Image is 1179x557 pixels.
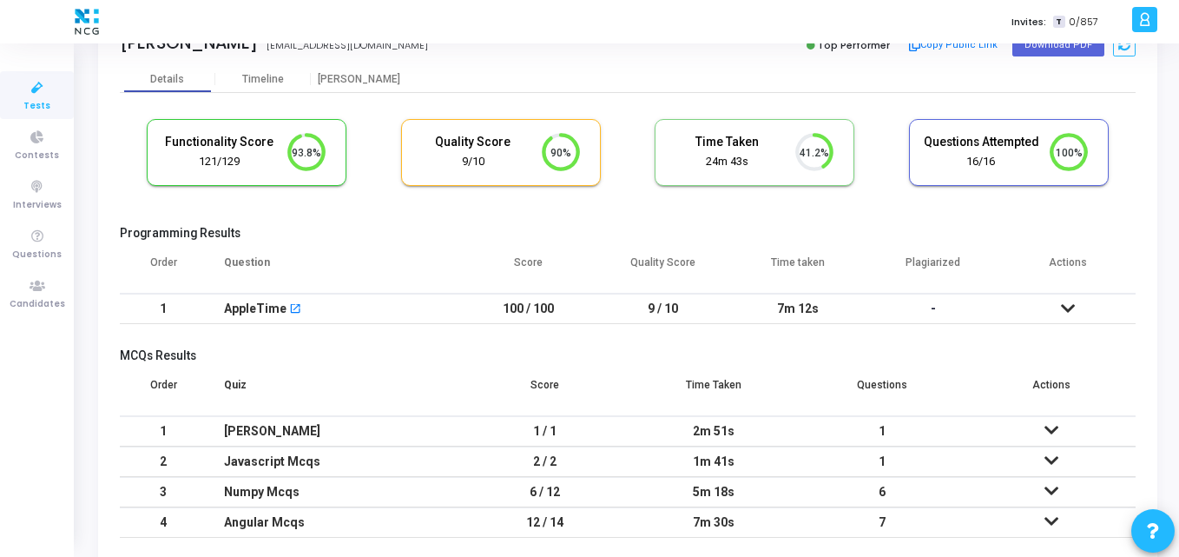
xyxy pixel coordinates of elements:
[23,99,50,114] span: Tests
[242,73,284,86] div: Timeline
[15,149,59,163] span: Contests
[289,304,301,316] mat-icon: open_in_new
[669,154,785,170] div: 24m 43s
[224,478,444,507] div: Numpy Mcqs
[120,348,1136,363] h5: MCQs Results
[904,32,1004,58] button: Copy Public Link
[207,245,461,294] th: Question
[150,73,184,86] div: Details
[120,507,207,538] td: 4
[415,154,531,170] div: 9/10
[311,73,406,86] div: [PERSON_NAME]
[798,477,966,507] td: 6
[629,368,798,416] th: Time Taken
[120,245,207,294] th: Order
[461,477,629,507] td: 6 / 12
[798,507,966,538] td: 7
[798,368,966,416] th: Questions
[120,226,1136,241] h5: Programming Results
[669,135,785,149] h5: Time Taken
[923,135,1039,149] h5: Questions Attempted
[120,416,207,447] td: 1
[1001,245,1136,294] th: Actions
[10,297,65,312] span: Candidates
[923,154,1039,170] div: 16/16
[224,508,444,537] div: Angular Mcqs
[461,507,629,538] td: 12 / 14
[647,417,781,446] div: 2m 51s
[120,447,207,477] td: 2
[596,245,731,294] th: Quality Score
[120,368,207,416] th: Order
[967,368,1136,416] th: Actions
[1053,16,1064,29] span: T
[731,245,866,294] th: Time taken
[120,294,207,324] td: 1
[1069,15,1098,30] span: 0/857
[647,508,781,537] div: 7m 30s
[224,448,444,476] div: Javascript Mcqs
[120,477,207,507] td: 3
[798,416,966,447] td: 1
[12,248,62,262] span: Questions
[461,416,629,447] td: 1 / 1
[267,38,428,53] div: [EMAIL_ADDRESS][DOMAIN_NAME]
[224,295,287,323] div: AppleTime
[161,135,277,149] h5: Functionality Score
[798,447,966,477] td: 1
[461,447,629,477] td: 2 / 2
[1011,15,1046,30] label: Invites:
[647,448,781,476] div: 1m 41s
[931,302,936,315] span: -
[596,294,731,324] td: 9 / 10
[207,368,461,416] th: Quiz
[70,4,103,39] img: logo
[161,154,277,170] div: 121/129
[13,198,62,213] span: Interviews
[866,245,1001,294] th: Plagiarized
[731,294,866,324] td: 7m 12s
[224,417,444,446] div: [PERSON_NAME]
[461,368,629,416] th: Score
[1012,34,1104,56] button: Download PDF
[461,245,596,294] th: Score
[461,294,596,324] td: 100 / 100
[647,478,781,507] div: 5m 18s
[415,135,531,149] h5: Quality Score
[818,38,890,52] span: Top Performer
